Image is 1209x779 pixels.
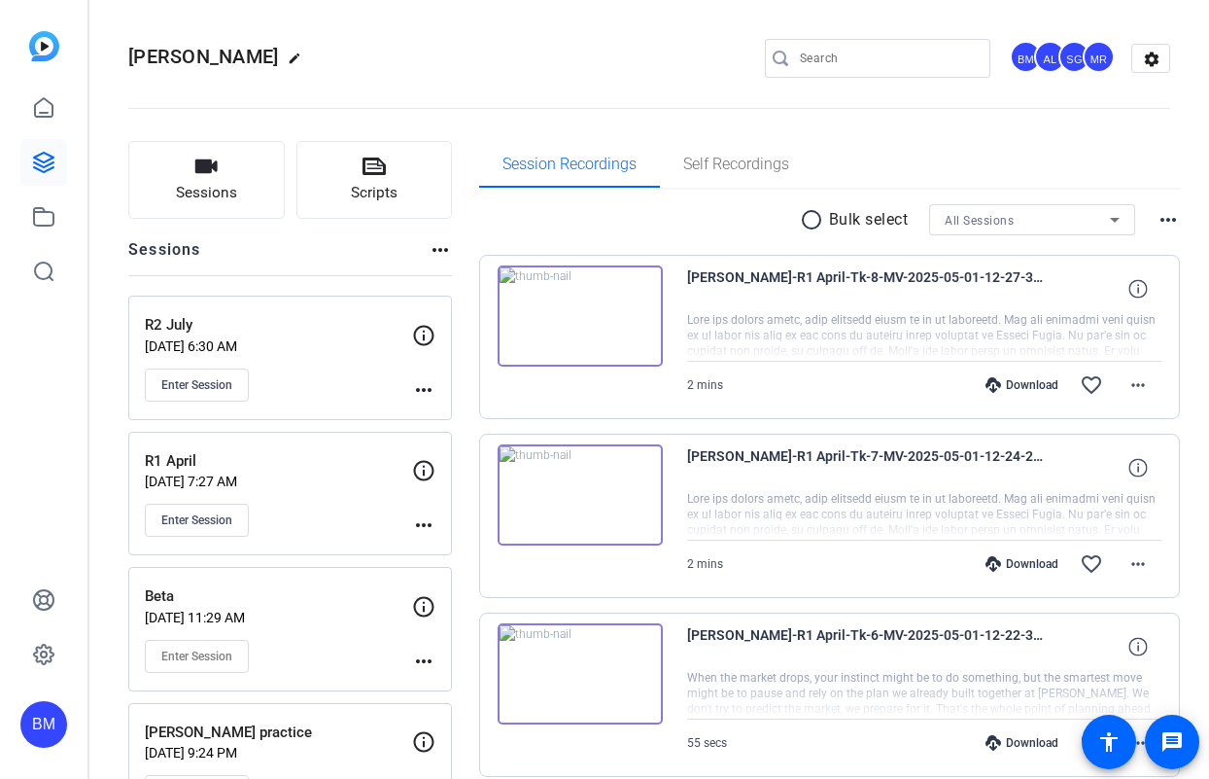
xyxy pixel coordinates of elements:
span: Self Recordings [683,157,789,172]
p: [DATE] 7:27 AM [145,474,412,489]
mat-icon: more_horiz [412,513,435,537]
span: Enter Session [161,649,232,664]
ngx-avatar: Molly Roland [1083,41,1117,75]
span: [PERSON_NAME]-R1 April-Tk-6-MV-2025-05-01-12-22-37-249-0 [687,623,1047,670]
mat-icon: more_horiz [429,238,452,262]
h2: Sessions [128,238,201,275]
div: AL [1034,41,1066,73]
span: Sessions [176,182,237,204]
input: Search [800,47,975,70]
div: BM [1010,41,1042,73]
button: Enter Session [145,369,249,402]
p: [DATE] 6:30 AM [145,338,412,354]
button: Sessions [128,141,285,219]
mat-icon: more_horiz [1126,373,1150,397]
span: All Sessions [945,214,1014,228]
div: Download [976,735,1068,751]
p: R2 July [145,314,412,336]
span: 2 mins [687,557,723,571]
img: blue-gradient.svg [29,31,59,61]
div: MR [1083,41,1115,73]
div: Download [976,377,1068,393]
p: [DATE] 11:29 AM [145,610,412,625]
p: [DATE] 9:24 PM [145,745,412,761]
mat-icon: edit [288,52,311,75]
span: [PERSON_NAME]-R1 April-Tk-7-MV-2025-05-01-12-24-23-507-0 [687,444,1047,491]
span: Session Recordings [502,157,637,172]
div: BM [20,701,67,748]
p: Beta [145,585,412,608]
ngx-avatar: Betsy Mugavero [1010,41,1044,75]
mat-icon: more_horiz [1126,552,1150,576]
mat-icon: message [1160,730,1184,754]
mat-icon: favorite_border [1080,731,1103,755]
mat-icon: settings [1132,45,1171,74]
mat-icon: favorite_border [1080,552,1103,576]
img: thumb-nail [498,623,663,725]
ngx-avatar: Sharon Gottula [1058,41,1092,75]
button: Enter Session [145,504,249,537]
span: [PERSON_NAME]-R1 April-Tk-8-MV-2025-05-01-12-27-30-862-0 [687,266,1047,312]
span: Scripts [351,182,397,204]
div: SG [1058,41,1090,73]
mat-icon: more_horiz [412,650,435,673]
p: [PERSON_NAME] practice [145,722,412,744]
mat-icon: radio_button_unchecked [800,208,829,231]
div: Download [976,556,1068,572]
span: [PERSON_NAME] [128,45,278,68]
mat-icon: more_horiz [1157,208,1180,231]
mat-icon: favorite_border [1080,373,1103,397]
mat-icon: more_horiz [1126,731,1150,755]
img: thumb-nail [498,444,663,546]
span: Enter Session [161,513,232,528]
button: Scripts [296,141,453,219]
img: thumb-nail [498,266,663,367]
mat-icon: accessibility [1097,730,1121,754]
p: R1 April [145,450,412,473]
span: Enter Session [161,377,232,393]
button: Enter Session [145,640,249,673]
ngx-avatar: Audrey Lee [1034,41,1068,75]
span: 2 mins [687,378,723,392]
p: Bulk select [829,208,909,231]
span: 55 secs [687,736,727,750]
mat-icon: more_horiz [412,378,435,402]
